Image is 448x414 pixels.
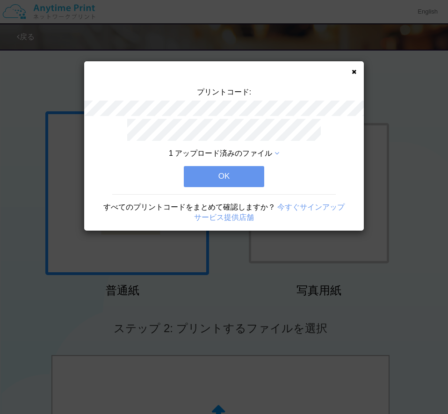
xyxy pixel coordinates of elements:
a: サービス提供店舗 [194,213,254,221]
span: 1 アップロード済みのファイル [169,149,272,157]
button: OK [184,166,264,187]
span: プリントコード: [197,88,251,96]
a: 今すぐサインアップ [277,203,345,211]
span: すべてのプリントコードをまとめて確認しますか？ [103,203,275,211]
